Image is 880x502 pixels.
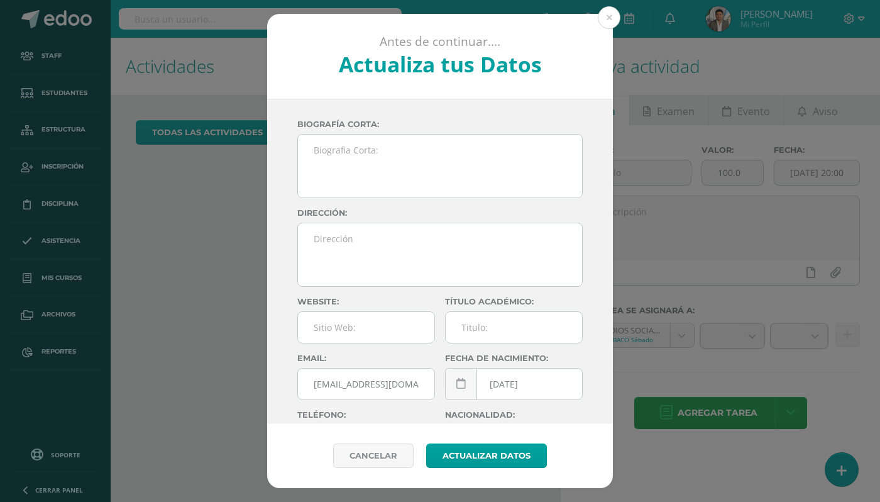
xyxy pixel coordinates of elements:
[446,369,582,399] input: Fecha de Nacimiento:
[445,410,583,420] label: Nacionalidad:
[445,297,583,306] label: Título académico:
[297,120,583,129] label: Biografía corta:
[298,312,434,343] input: Sitio Web:
[297,208,583,218] label: Dirección:
[446,312,582,343] input: Titulo:
[297,410,435,420] label: Teléfono:
[301,34,580,50] p: Antes de continuar....
[333,443,414,468] a: Cancelar
[426,443,547,468] button: Actualizar datos
[301,50,580,79] h2: Actualiza tus Datos
[297,354,435,363] label: Email:
[298,369,434,399] input: Correo Electronico:
[445,354,583,363] label: Fecha de nacimiento:
[297,297,435,306] label: Website:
